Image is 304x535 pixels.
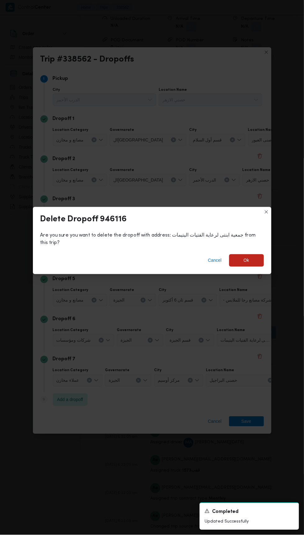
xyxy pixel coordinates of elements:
span: Cancel [208,257,222,264]
span: Ok [244,257,249,264]
button: Ok [229,254,264,267]
button: Cancel [206,254,224,267]
div: Notification [205,508,294,516]
div: Delete Dropoff 946116 [40,214,127,224]
p: Updated Successfully [205,519,294,525]
button: Closes this modal window [263,208,270,216]
div: Are you sure you want to delete the dropoff with address: جمعية ابنتى لرعاية الفتيات اليتيمات fro... [40,232,264,247]
span: Completed [212,509,239,516]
